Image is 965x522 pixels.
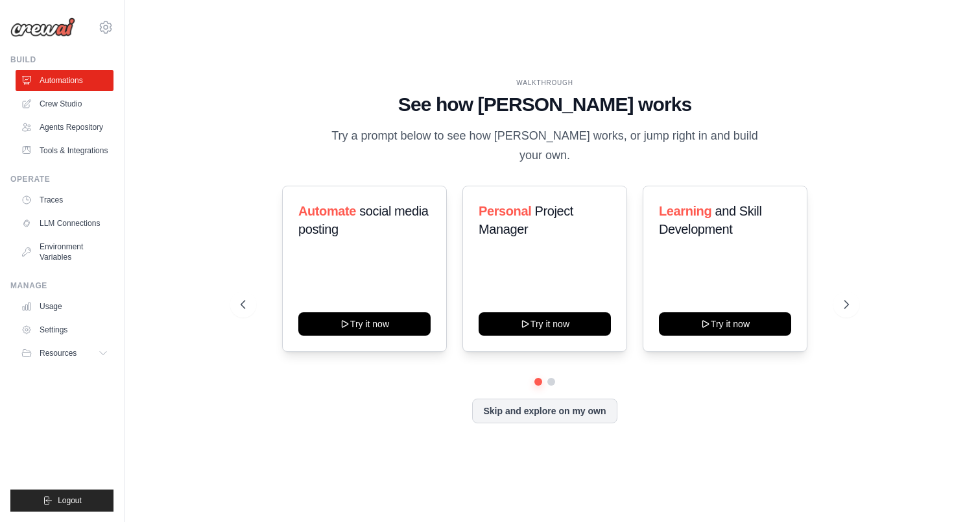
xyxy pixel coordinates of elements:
div: WALKTHROUGH [241,78,849,88]
button: Try it now [659,312,791,336]
p: Try a prompt below to see how [PERSON_NAME] works, or jump right in and build your own. [327,127,763,165]
span: Automate [298,204,356,218]
span: Logout [58,495,82,506]
a: Tools & Integrations [16,140,113,161]
a: Traces [16,190,113,210]
button: Try it now [479,312,611,336]
a: Automations [16,70,113,91]
span: and Skill Development [659,204,761,236]
img: Logo [10,18,75,37]
h1: See how [PERSON_NAME] works [241,93,849,116]
div: Build [10,55,113,65]
button: Resources [16,343,113,364]
span: Personal [479,204,531,218]
div: Manage [10,280,113,291]
a: Settings [16,319,113,340]
a: LLM Connections [16,213,113,234]
a: Environment Variables [16,236,113,267]
button: Logout [10,490,113,512]
span: social media posting [298,204,429,236]
button: Skip and explore on my own [472,399,617,423]
div: Operate [10,174,113,184]
span: Learning [659,204,711,218]
a: Agents Repository [16,117,113,138]
a: Crew Studio [16,93,113,114]
button: Try it now [298,312,431,336]
a: Usage [16,296,113,317]
span: Project Manager [479,204,573,236]
span: Resources [40,348,77,358]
